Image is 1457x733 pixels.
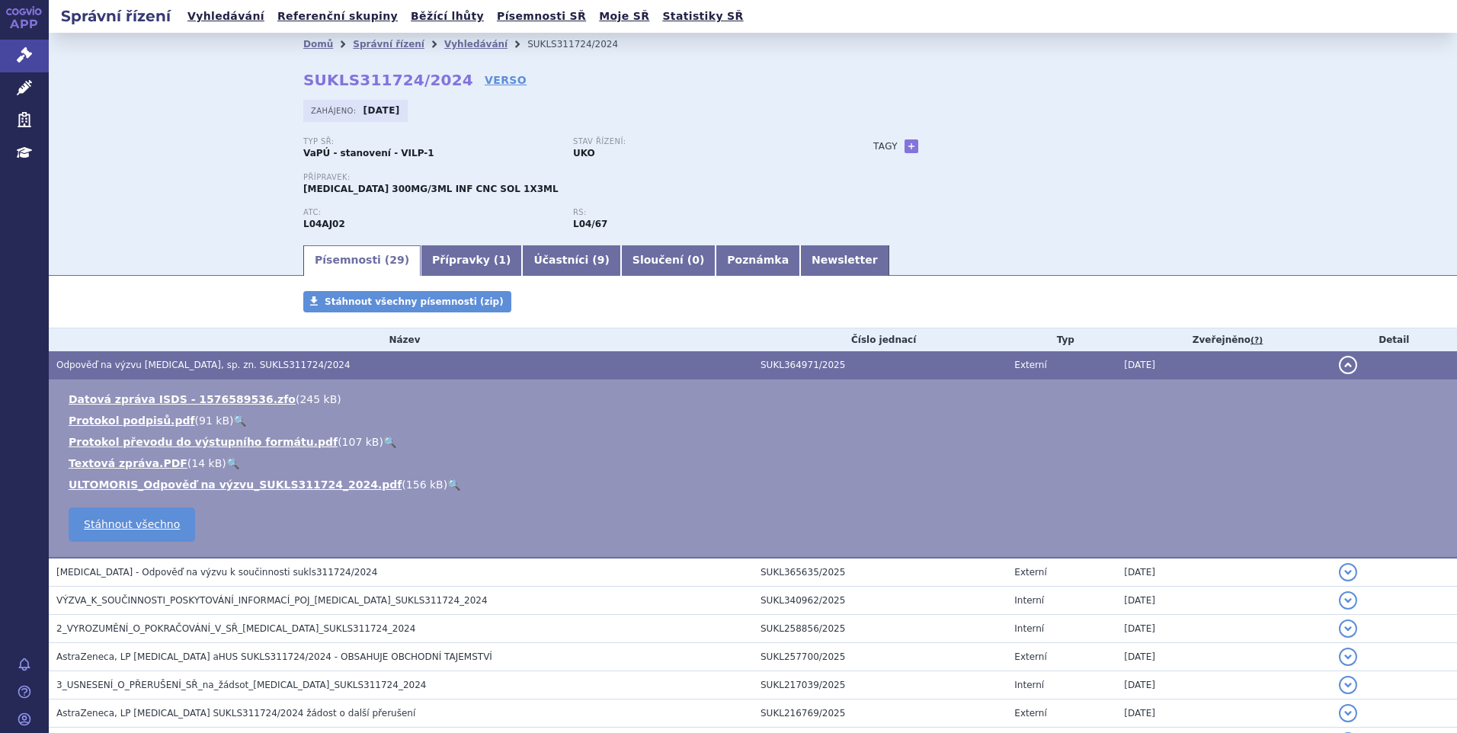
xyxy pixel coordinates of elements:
[1007,328,1116,351] th: Typ
[527,33,638,56] li: SUKLS311724/2024
[573,219,607,229] strong: ravulizumab
[1116,587,1331,615] td: [DATE]
[1339,591,1357,610] button: detail
[800,245,889,276] a: Newsletter
[1331,328,1457,351] th: Detail
[303,173,843,182] p: Přípravek:
[692,254,700,266] span: 0
[1014,595,1044,606] span: Interní
[303,39,333,50] a: Domů
[56,680,426,690] span: 3_USNESENÍ_O_PŘERUŠENÍ_SŘ_na_žádsot_ULTOMIRIS_SUKLS311724_2024
[303,137,558,146] p: Typ SŘ:
[573,137,828,146] p: Stav řízení:
[56,567,377,578] span: ULTOMIRIS - Odpověď na výzvu k součinnosti sukls311724/2024
[1116,671,1331,699] td: [DATE]
[49,328,753,351] th: Název
[69,434,1442,450] li: ( )
[522,245,620,276] a: Účastníci (9)
[716,245,800,276] a: Poznámka
[303,184,559,194] span: [MEDICAL_DATA] 300MG/3ML INF CNC SOL 1X3ML
[594,6,654,27] a: Moje SŘ
[905,139,918,153] a: +
[753,351,1007,379] td: SUKL364971/2025
[1250,335,1263,346] abbr: (?)
[573,208,828,217] p: RS:
[325,296,504,307] span: Stáhnout všechny písemnosti (zip)
[383,436,396,448] a: 🔍
[485,72,527,88] a: VERSO
[303,71,473,89] strong: SUKLS311724/2024
[873,137,898,155] h3: Tagy
[406,479,444,491] span: 156 kB
[226,457,239,469] a: 🔍
[1014,651,1046,662] span: Externí
[1339,676,1357,694] button: detail
[1339,648,1357,666] button: detail
[406,6,488,27] a: Běžící lhůty
[353,39,424,50] a: Správní řízení
[753,328,1007,351] th: Číslo jednací
[303,148,434,158] strong: VaPÚ - stanovení - VILP-1
[1014,623,1044,634] span: Interní
[1116,643,1331,671] td: [DATE]
[421,245,522,276] a: Přípravky (1)
[573,148,595,158] strong: UKO
[303,219,345,229] strong: RAVULIZUMAB
[1116,328,1331,351] th: Zveřejněno
[658,6,748,27] a: Statistiky SŘ
[233,415,246,427] a: 🔍
[69,477,1442,492] li: ( )
[1014,567,1046,578] span: Externí
[56,360,351,370] span: Odpověď na výzvu ULTOMIRIS, sp. zn. SUKLS311724/2024
[273,6,402,27] a: Referenční skupiny
[1014,708,1046,719] span: Externí
[303,291,511,312] a: Stáhnout všechny písemnosti (zip)
[1339,356,1357,374] button: detail
[303,245,421,276] a: Písemnosti (29)
[191,457,222,469] span: 14 kB
[1116,699,1331,728] td: [DATE]
[1116,615,1331,643] td: [DATE]
[753,615,1007,643] td: SUKL258856/2025
[389,254,404,266] span: 29
[597,254,605,266] span: 9
[447,479,460,491] a: 🔍
[1116,558,1331,587] td: [DATE]
[69,457,187,469] a: Textová zpráva.PDF
[49,5,183,27] h2: Správní řízení
[753,643,1007,671] td: SUKL257700/2025
[753,671,1007,699] td: SUKL217039/2025
[1339,704,1357,722] button: detail
[69,392,1442,407] li: ( )
[498,254,506,266] span: 1
[1116,351,1331,379] td: [DATE]
[69,479,402,491] a: ULTOMORIS_Odpověď na výzvu_SUKLS311724_2024.pdf
[69,456,1442,471] li: ( )
[299,393,337,405] span: 245 kB
[69,393,296,405] a: Datová zpráva ISDS - 1576589536.zfo
[444,39,508,50] a: Vyhledávání
[363,105,400,116] strong: [DATE]
[69,415,195,427] a: Protokol podpisů.pdf
[56,623,415,634] span: 2_VYROZUMĚNÍ_O_POKRAČOVÁNÍ_V_SŘ_ULTOMIRIS_SUKLS311724_2024
[69,413,1442,428] li: ( )
[311,104,359,117] span: Zahájeno:
[1014,680,1044,690] span: Interní
[753,699,1007,728] td: SUKL216769/2025
[69,507,195,542] a: Stáhnout všechno
[183,6,269,27] a: Vyhledávání
[1339,619,1357,638] button: detail
[303,208,558,217] p: ATC:
[753,558,1007,587] td: SUKL365635/2025
[753,587,1007,615] td: SUKL340962/2025
[56,651,492,662] span: AstraZeneca, LP Ultomiris aHUS SUKLS311724/2024 - OBSAHUJE OBCHODNÍ TAJEMSTVÍ
[1014,360,1046,370] span: Externí
[1339,563,1357,581] button: detail
[492,6,591,27] a: Písemnosti SŘ
[56,708,415,719] span: AstraZeneca, LP Ultomiris SUKLS311724/2024 žádost o další přerušení
[69,436,338,448] a: Protokol převodu do výstupního formátu.pdf
[56,595,488,606] span: VÝZVA_K_SOUČINNOSTI_POSKYTOVÁNÍ_INFORMACÍ_POJ_ULTOMIRIS_SUKLS311724_2024
[199,415,229,427] span: 91 kB
[621,245,716,276] a: Sloučení (0)
[342,436,379,448] span: 107 kB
